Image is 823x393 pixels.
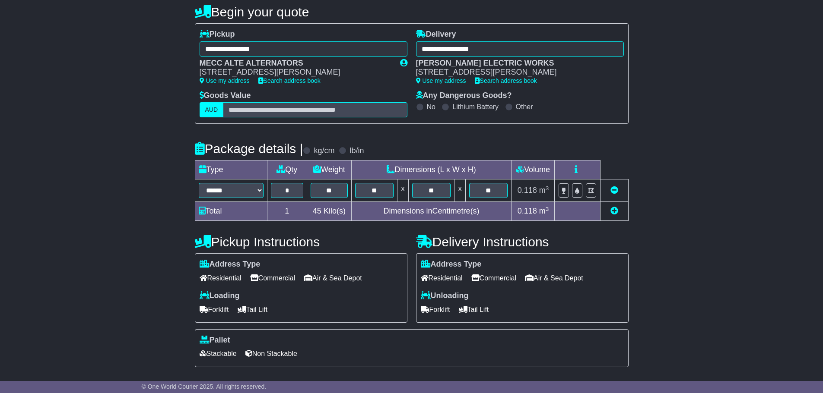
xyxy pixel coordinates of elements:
[200,77,250,84] a: Use my address
[195,202,267,221] td: Total
[539,186,549,195] span: m
[200,30,235,39] label: Pickup
[416,68,615,77] div: [STREET_ADDRESS][PERSON_NAME]
[351,202,512,221] td: Dimensions in Centimetre(s)
[195,160,267,179] td: Type
[313,207,321,215] span: 45
[195,141,303,156] h4: Package details |
[195,5,629,19] h4: Begin your quote
[416,235,629,249] h4: Delivery Instructions
[397,179,408,202] td: x
[200,68,391,77] div: [STREET_ADDRESS][PERSON_NAME]
[195,235,407,249] h4: Pickup Instructions
[200,271,241,285] span: Residential
[518,186,537,195] span: 0.118
[516,103,533,111] label: Other
[245,347,297,360] span: Non Stackable
[525,271,583,285] span: Air & Sea Depot
[421,291,469,301] label: Unloading
[351,160,512,179] td: Dimensions (L x W x H)
[459,303,489,316] span: Tail Lift
[307,202,352,221] td: Kilo(s)
[518,207,537,215] span: 0.118
[200,347,237,360] span: Stackable
[546,206,549,212] sup: 3
[200,102,224,117] label: AUD
[200,260,261,269] label: Address Type
[307,160,352,179] td: Weight
[314,146,334,156] label: kg/cm
[238,303,268,316] span: Tail Lift
[200,291,240,301] label: Loading
[416,59,615,68] div: [PERSON_NAME] ELECTRIC WORKS
[350,146,364,156] label: lb/in
[452,103,499,111] label: Lithium Battery
[200,59,391,68] div: MECC ALTE ALTERNATORS
[454,179,466,202] td: x
[421,303,450,316] span: Forklift
[421,260,482,269] label: Address Type
[200,303,229,316] span: Forklift
[427,103,435,111] label: No
[200,91,251,101] label: Goods Value
[200,336,230,345] label: Pallet
[416,91,512,101] label: Any Dangerous Goods?
[539,207,549,215] span: m
[475,77,537,84] a: Search address book
[610,186,618,195] a: Remove this item
[546,185,549,192] sup: 3
[267,160,307,179] td: Qty
[258,77,321,84] a: Search address book
[471,271,516,285] span: Commercial
[416,30,456,39] label: Delivery
[142,383,267,390] span: © One World Courier 2025. All rights reserved.
[421,271,463,285] span: Residential
[304,271,362,285] span: Air & Sea Depot
[250,271,295,285] span: Commercial
[512,160,555,179] td: Volume
[416,77,466,84] a: Use my address
[267,202,307,221] td: 1
[610,207,618,215] a: Add new item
